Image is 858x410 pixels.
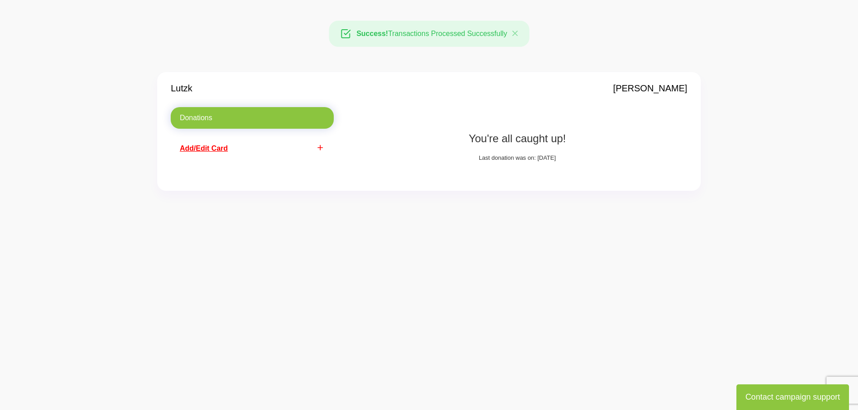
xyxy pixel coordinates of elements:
a: Donations [171,107,334,129]
h1: You're all caught up! [361,132,673,145]
div: Transactions Processed Successfully [329,21,529,47]
strong: Success! [356,30,388,37]
a: addAdd/Edit Card [171,138,334,159]
h1: Last donation was on: [DATE] [361,154,673,162]
h4: [PERSON_NAME] [613,83,687,94]
button: Close [501,21,529,47]
button: Contact campaign support [736,384,849,410]
span: Add/Edit Card [180,144,228,152]
i: add [316,143,325,152]
h4: Lutzk [171,83,192,94]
